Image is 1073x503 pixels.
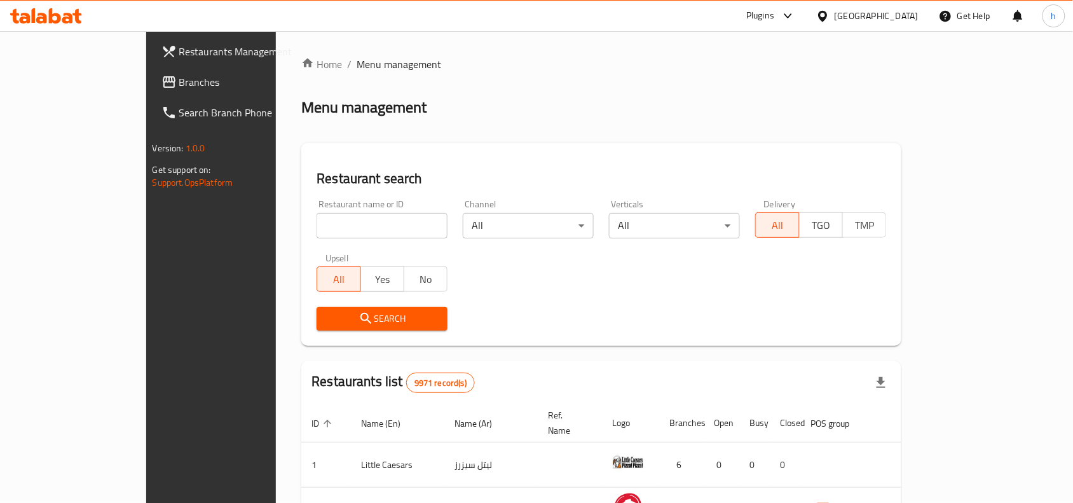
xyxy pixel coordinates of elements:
td: 0 [739,443,770,488]
td: ليتل سيزرز [444,443,538,488]
div: Total records count [406,373,475,393]
span: Search Branch Phone [179,105,315,120]
span: h [1051,9,1056,23]
span: TGO [805,216,838,235]
div: All [609,213,740,238]
button: All [317,266,360,292]
label: Upsell [325,254,349,263]
span: Get support on: [153,162,211,178]
a: Support.OpsPlatform [153,174,233,191]
th: Branches [659,404,704,443]
input: Search for restaurant name or ID.. [317,213,448,238]
span: POS group [810,416,866,431]
button: All [755,212,799,238]
span: All [761,216,794,235]
label: Delivery [764,200,796,209]
th: Closed [770,404,800,443]
span: Branches [179,74,315,90]
div: [GEOGRAPHIC_DATA] [835,9,919,23]
img: Little Caesars [612,446,644,478]
span: Version: [153,140,184,156]
button: Yes [360,266,404,292]
h2: Menu management [301,97,427,118]
th: Open [704,404,739,443]
td: Little Caesars [351,443,444,488]
span: Ref. Name [548,408,587,438]
span: All [322,270,355,289]
div: All [463,213,594,238]
button: TGO [799,212,843,238]
span: Yes [366,270,399,289]
span: Restaurants Management [179,44,315,59]
span: ID [311,416,336,431]
button: Search [317,307,448,331]
th: Logo [602,404,659,443]
button: No [404,266,448,292]
span: No [409,270,442,289]
a: Branches [151,67,325,97]
span: Name (Ar) [454,416,509,431]
span: Menu management [357,57,441,72]
h2: Restaurant search [317,169,886,188]
td: 6 [659,443,704,488]
div: Export file [866,368,896,398]
td: 1 [301,443,351,488]
button: TMP [842,212,886,238]
span: TMP [848,216,881,235]
td: 0 [704,443,739,488]
li: / [347,57,352,72]
th: Busy [739,404,770,443]
a: Search Branch Phone [151,97,325,128]
div: Plugins [746,8,774,24]
nav: breadcrumb [301,57,901,72]
h2: Restaurants list [311,372,475,393]
a: Restaurants Management [151,36,325,67]
span: 9971 record(s) [407,377,474,389]
span: 1.0.0 [186,140,205,156]
td: 0 [770,443,800,488]
span: Name (En) [361,416,417,431]
span: Search [327,311,437,327]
